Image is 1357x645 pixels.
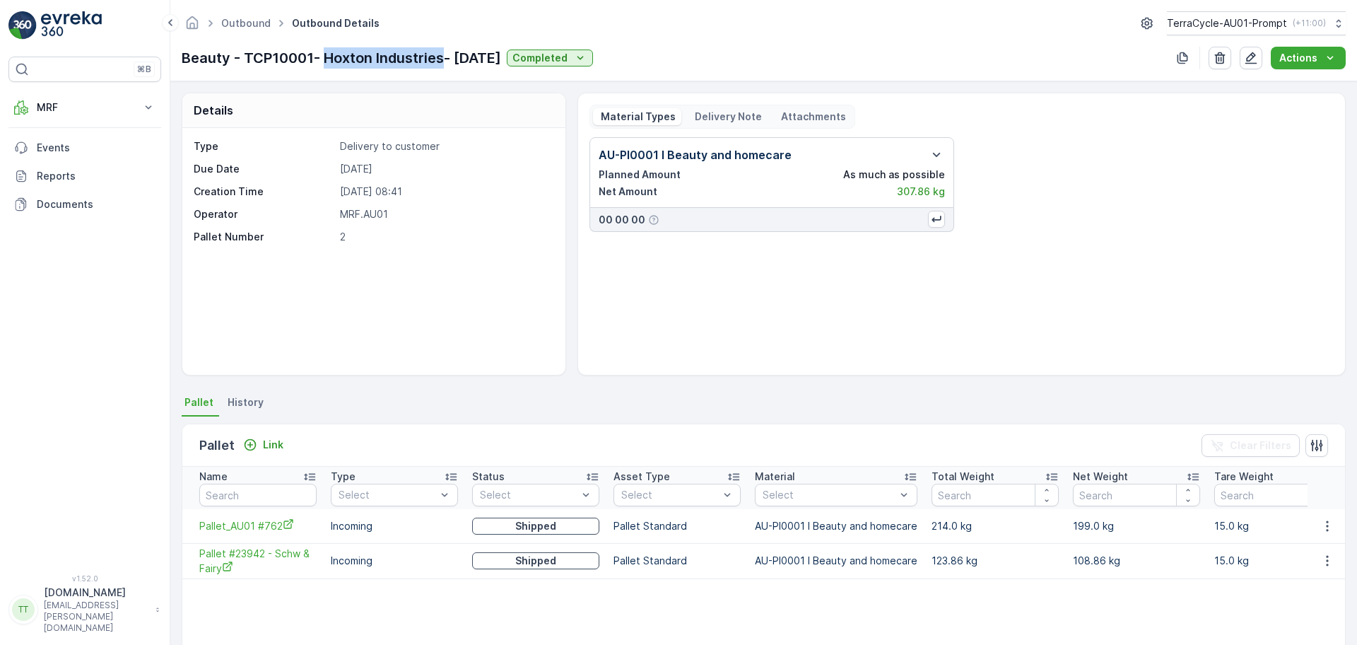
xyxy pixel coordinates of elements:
p: Documents [37,197,155,211]
a: Events [8,134,161,162]
p: 15.0 kg [1214,554,1341,568]
p: Due Date [194,162,334,176]
span: v 1.52.0 [8,574,161,583]
button: TT[DOMAIN_NAME][EMAIL_ADDRESS][PERSON_NAME][DOMAIN_NAME] [8,586,161,634]
button: MRF [8,93,161,122]
p: Asset Type [613,470,670,484]
p: [DATE] 08:41 [340,185,551,199]
button: Shipped [472,552,599,569]
p: Shipped [515,519,556,533]
p: As much as possible [843,168,945,182]
p: Pallet [199,436,235,455]
p: Attachments [779,110,846,124]
p: 2 [340,230,551,244]
p: Material Types [599,110,676,124]
p: Select [339,488,436,502]
p: Delivery Note [693,110,762,124]
button: Shipped [472,518,599,535]
p: Planned Amount [599,168,681,182]
p: Tare Weight [1214,470,1274,484]
p: AU-PI0001 I Beauty and homecare [755,519,917,533]
span: History [228,395,264,409]
input: Search [1073,484,1200,506]
p: Select [480,488,577,502]
p: 00 00 00 [599,213,645,227]
p: Reports [37,169,155,183]
img: logo_light-DOdMpM7g.png [41,11,102,40]
button: Clear Filters [1202,434,1300,457]
p: [DOMAIN_NAME] [44,586,148,600]
p: Pallet Standard [613,554,741,568]
input: Search [1214,484,1341,506]
p: 15.0 kg [1214,519,1341,533]
a: Pallet #23942 - Schw & Fairy [199,547,317,576]
p: 307.86 kg [897,185,945,199]
p: Status [472,470,505,484]
p: Completed [512,51,568,65]
p: 214.0 kg [932,519,1059,533]
p: Beauty - TCP10001- Hoxton Industries- [DATE] [182,47,501,69]
p: Type [194,139,334,153]
p: Shipped [515,554,556,568]
div: Help Tooltip Icon [648,214,659,226]
p: Net Amount [599,185,657,199]
button: TerraCycle-AU01-Prompt(+11:00) [1167,11,1346,35]
input: Search [932,484,1059,506]
p: MRF [37,100,133,115]
p: MRF.AU01 [340,207,551,221]
div: TT [12,598,35,621]
a: Reports [8,162,161,190]
p: Pallet Standard [613,519,741,533]
p: AU-PI0001 I Beauty and homecare [755,554,917,568]
span: Outbound Details [289,16,382,30]
p: Operator [194,207,334,221]
p: Material [755,470,795,484]
button: Completed [507,50,593,66]
button: Link [237,436,289,453]
a: Documents [8,190,161,219]
p: ( +11:00 ) [1293,18,1326,29]
p: Select [621,488,719,502]
p: TerraCycle-AU01-Prompt [1167,16,1287,30]
p: 123.86 kg [932,554,1059,568]
p: Delivery to customer [340,139,551,153]
p: Pallet Number [194,230,334,244]
p: Actions [1279,51,1317,65]
p: Events [37,141,155,155]
a: Outbound [221,17,271,29]
a: Homepage [184,21,200,33]
p: ⌘B [137,64,151,75]
p: Clear Filters [1230,438,1291,453]
p: [EMAIL_ADDRESS][PERSON_NAME][DOMAIN_NAME] [44,600,148,634]
button: Actions [1271,47,1346,69]
p: Incoming [331,554,458,568]
img: logo [8,11,37,40]
p: AU-PI0001 I Beauty and homecare [599,146,792,163]
p: 199.0 kg [1073,519,1200,533]
p: Creation Time [194,185,334,199]
p: 108.86 kg [1073,554,1200,568]
p: Net Weight [1073,470,1128,484]
p: [DATE] [340,162,551,176]
p: Name [199,470,228,484]
p: Incoming [331,519,458,533]
p: Type [331,470,356,484]
a: Pallet_AU01 #762 [199,518,317,533]
p: Details [194,102,233,119]
input: Search [199,484,317,506]
span: Pallet [184,395,213,409]
p: Select [763,488,895,502]
p: Total Weight [932,470,994,484]
p: Link [263,438,283,452]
